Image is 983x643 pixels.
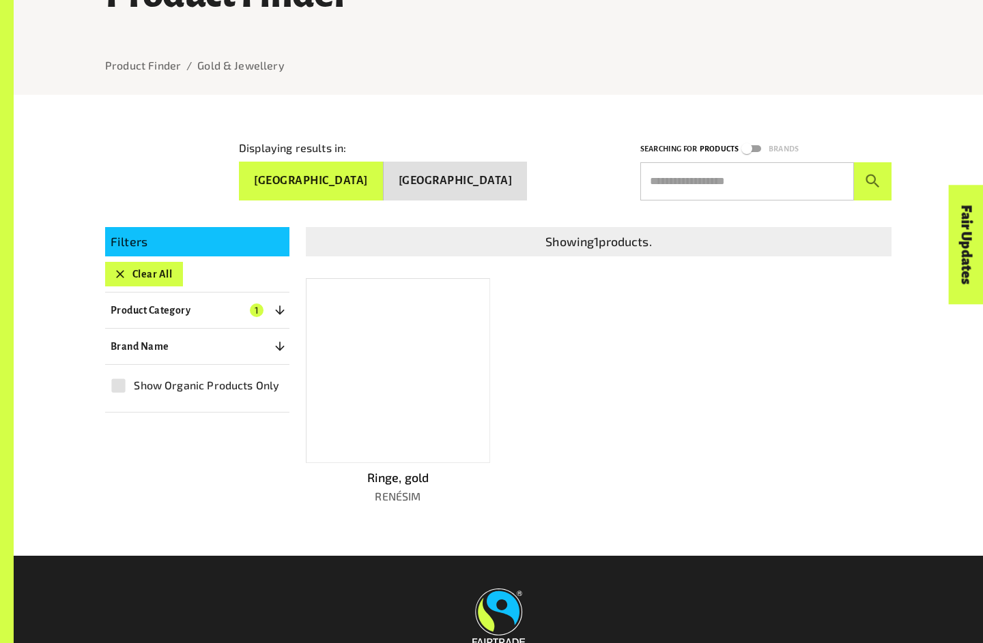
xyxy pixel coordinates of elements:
[105,59,181,72] a: Product Finder
[640,143,697,155] p: Searching for
[306,468,490,487] p: Ringe, gold
[239,162,384,200] button: [GEOGRAPHIC_DATA]
[111,302,190,318] p: Product Category
[769,143,799,155] p: Brands
[134,377,279,393] span: Show Organic Products Only
[239,140,346,156] p: Displaying results in:
[111,338,169,355] p: Brand Name
[311,233,886,251] p: Showing 1 products.
[111,233,284,251] p: Filters
[105,334,289,359] button: Brand Name
[384,162,528,200] button: [GEOGRAPHIC_DATA]
[306,488,490,505] p: RENÉSIM
[186,57,192,74] li: /
[250,303,263,317] span: 1
[105,57,892,74] nav: breadcrumb
[197,59,284,72] a: Gold & Jewellery
[306,278,490,505] a: Ringe, goldRENÉSIM
[105,298,289,323] button: Product Category
[105,262,183,286] button: Clear All
[700,143,739,155] p: Products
